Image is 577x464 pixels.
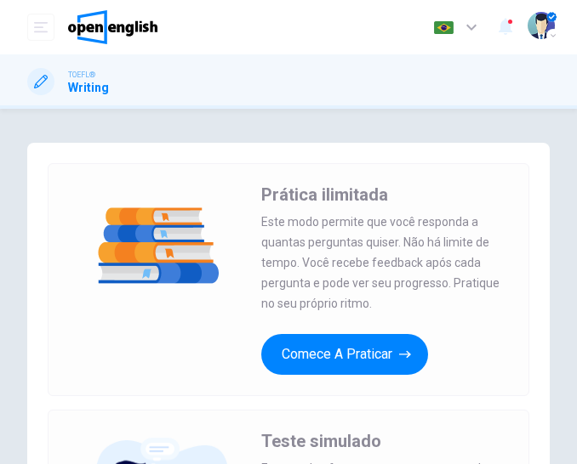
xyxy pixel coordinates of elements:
button: Comece a praticar [261,334,428,375]
span: Prática ilimitada [261,184,388,205]
span: TOEFL® [68,69,95,81]
h1: Writing [68,81,109,94]
img: Profile picture [528,12,555,39]
span: Este modo permite que você responda a quantas perguntas quiser. Não há limite de tempo. Você rece... [261,212,508,314]
span: Teste simulado [261,431,381,451]
button: open mobile menu [27,14,54,41]
img: pt [433,21,454,34]
img: OpenEnglish logo [68,10,157,44]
